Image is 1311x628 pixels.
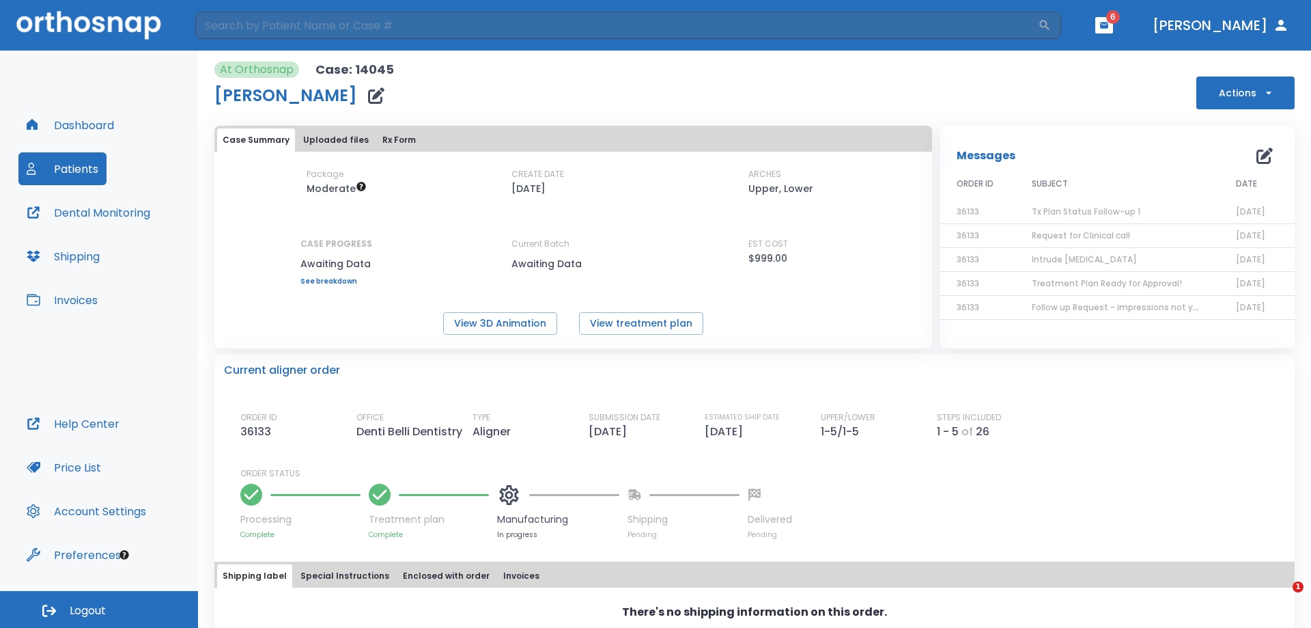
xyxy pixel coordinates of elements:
div: Tooltip anchor [118,549,130,561]
p: 36133 [240,424,277,440]
p: 26 [976,424,989,440]
p: Current Batch [511,238,634,250]
p: Pending [748,530,792,540]
button: Uploaded files [298,128,374,152]
iframe: Intercom live chat [1265,582,1297,614]
h1: [PERSON_NAME] [214,87,357,104]
button: Special Instructions [295,564,395,588]
p: [DATE] [589,424,632,440]
span: Intrude [MEDICAL_DATA] [1032,254,1137,265]
a: See breakdown [300,277,372,286]
span: [DATE] [1236,301,1265,313]
span: Request for Clinical call [1032,230,1130,241]
span: 36133 [957,277,979,289]
p: 1 - 5 [937,424,959,440]
p: ORDER ID [240,411,277,424]
p: STEPS INCLUDED [937,411,1001,424]
span: [DATE] [1236,277,1265,289]
button: Rx Form [377,128,421,152]
p: Package [307,168,343,180]
p: Complete [369,530,489,540]
p: UPPER/LOWER [821,411,875,424]
button: View 3D Animation [443,312,557,335]
p: Aligner [473,424,516,440]
span: 36133 [957,301,979,313]
button: [PERSON_NAME] [1147,13,1295,38]
span: [DATE] [1236,230,1265,241]
p: [DATE] [705,424,748,440]
div: tabs [217,128,929,152]
span: Treatment Plan Ready for Approval! [1032,277,1182,289]
p: Awaiting Data [511,256,634,272]
p: SUBMISSION DATE [589,411,660,424]
p: Current aligner order [224,362,340,379]
div: tabs [217,564,1292,588]
p: EST COST [748,238,788,250]
span: ORDER ID [957,178,993,190]
p: At Orthosnap [220,62,294,78]
button: Invoices [498,564,545,588]
p: CREATE DATE [511,168,564,180]
p: In progress [497,530,619,540]
span: 36133 [957,230,979,241]
p: ORDER STATUS [240,467,1285,480]
button: Dental Monitoring [18,196,158,229]
p: Messages [957,148,1015,164]
p: 1-5/1-5 [821,424,864,440]
button: View treatment plan [579,312,703,335]
p: Shipping [628,513,739,527]
p: Delivered [748,513,792,527]
p: Upper, Lower [748,180,813,197]
p: $999.00 [748,250,787,267]
span: [DATE] [1236,206,1265,217]
button: Shipping label [217,564,292,588]
p: TYPE [473,411,490,424]
button: Help Center [18,407,128,440]
span: 1 [1293,582,1303,592]
p: Processing [240,513,361,527]
p: Awaiting Data [300,256,372,272]
p: There's no shipping information on this order. [622,604,887,620]
p: Denti Belli Dentistry [356,424,468,440]
p: CASE PROGRESS [300,238,372,250]
p: Pending [628,530,739,540]
button: Preferences [18,538,129,571]
img: Orthosnap [16,11,161,39]
span: Logout [70,603,106,618]
span: [DATE] [1236,254,1265,265]
span: 6 [1106,10,1120,24]
span: Tx Plan Status Follow-up 1 [1032,206,1140,217]
button: Dashboard [18,109,122,141]
p: [DATE] [511,180,546,197]
a: Patients [18,152,107,185]
button: Price List [18,451,109,484]
p: ESTIMATED SHIP DATE [705,411,780,424]
button: Actions [1196,77,1295,109]
span: 36133 [957,206,979,217]
span: Up to 20 Steps (40 aligners) [307,182,367,195]
button: Account Settings [18,495,154,528]
span: 36133 [957,254,979,265]
p: ARCHES [748,168,781,180]
input: Search by Patient Name or Case # [195,12,1038,39]
span: DATE [1236,178,1257,190]
p: Manufacturing [497,513,619,527]
button: Enclosed with order [397,564,495,588]
p: Complete [240,530,361,540]
button: Invoices [18,284,106,316]
p: of [961,424,973,440]
button: Shipping [18,240,108,273]
button: Case Summary [217,128,295,152]
p: Case: 14045 [315,62,394,78]
span: SUBJECT [1032,178,1068,190]
span: Follow up Request - impressions not yet received [1032,301,1241,313]
p: Treatment plan [369,513,489,527]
